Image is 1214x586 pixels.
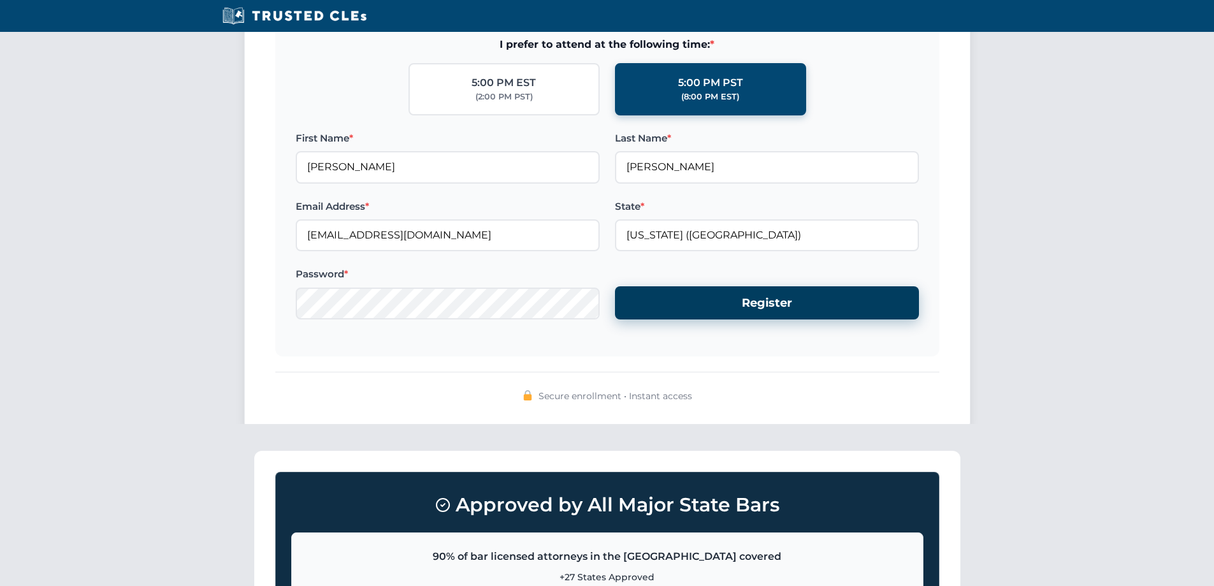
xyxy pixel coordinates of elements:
[615,219,919,251] input: California (CA)
[475,91,533,103] div: (2:00 PM PST)
[307,570,907,584] p: +27 States Approved
[615,131,919,146] label: Last Name
[296,199,600,214] label: Email Address
[296,131,600,146] label: First Name
[307,548,907,565] p: 90% of bar licensed attorneys in the [GEOGRAPHIC_DATA] covered
[615,151,919,183] input: Enter your last name
[538,389,692,403] span: Secure enrollment • Instant access
[615,286,919,320] button: Register
[296,219,600,251] input: Enter your email
[296,36,919,53] span: I prefer to attend at the following time:
[296,151,600,183] input: Enter your first name
[678,75,743,91] div: 5:00 PM PST
[291,488,923,522] h3: Approved by All Major State Bars
[472,75,536,91] div: 5:00 PM EST
[523,390,533,400] img: 🔒
[681,91,739,103] div: (8:00 PM EST)
[615,199,919,214] label: State
[296,267,600,282] label: Password
[219,6,371,26] img: Trusted CLEs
